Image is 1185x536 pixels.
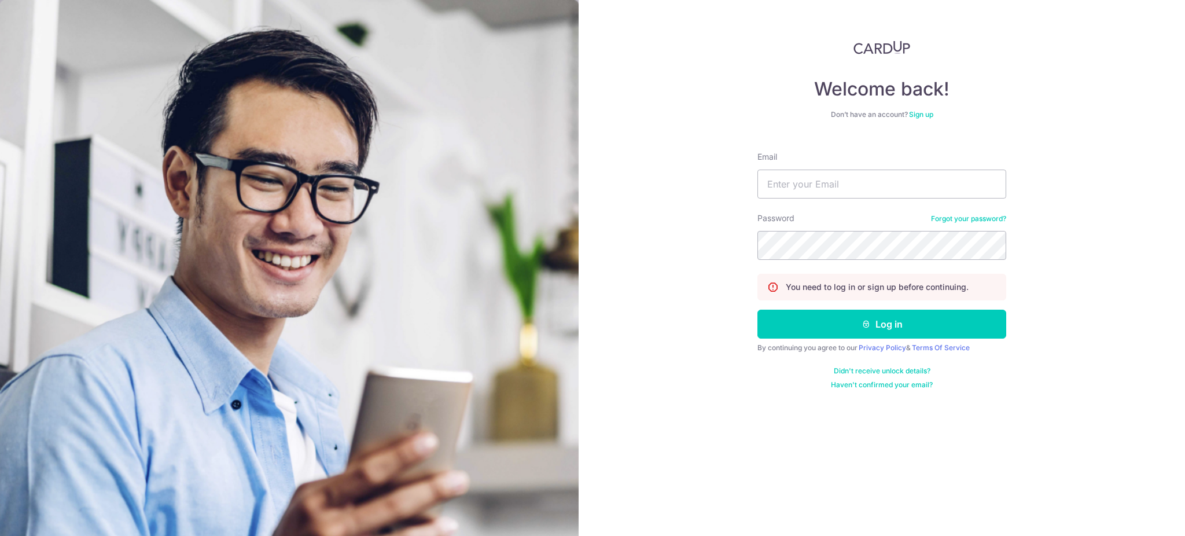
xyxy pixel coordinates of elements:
[912,343,970,352] a: Terms Of Service
[786,281,969,293] p: You need to log in or sign up before continuing.
[757,110,1006,119] div: Don’t have an account?
[859,343,906,352] a: Privacy Policy
[853,41,910,54] img: CardUp Logo
[834,366,930,376] a: Didn't receive unlock details?
[757,343,1006,353] div: By continuing you agree to our &
[757,151,777,163] label: Email
[831,380,933,390] a: Haven't confirmed your email?
[757,212,794,224] label: Password
[757,170,1006,199] input: Enter your Email
[931,214,1006,223] a: Forgot your password?
[757,78,1006,101] h4: Welcome back!
[909,110,933,119] a: Sign up
[757,310,1006,339] button: Log in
